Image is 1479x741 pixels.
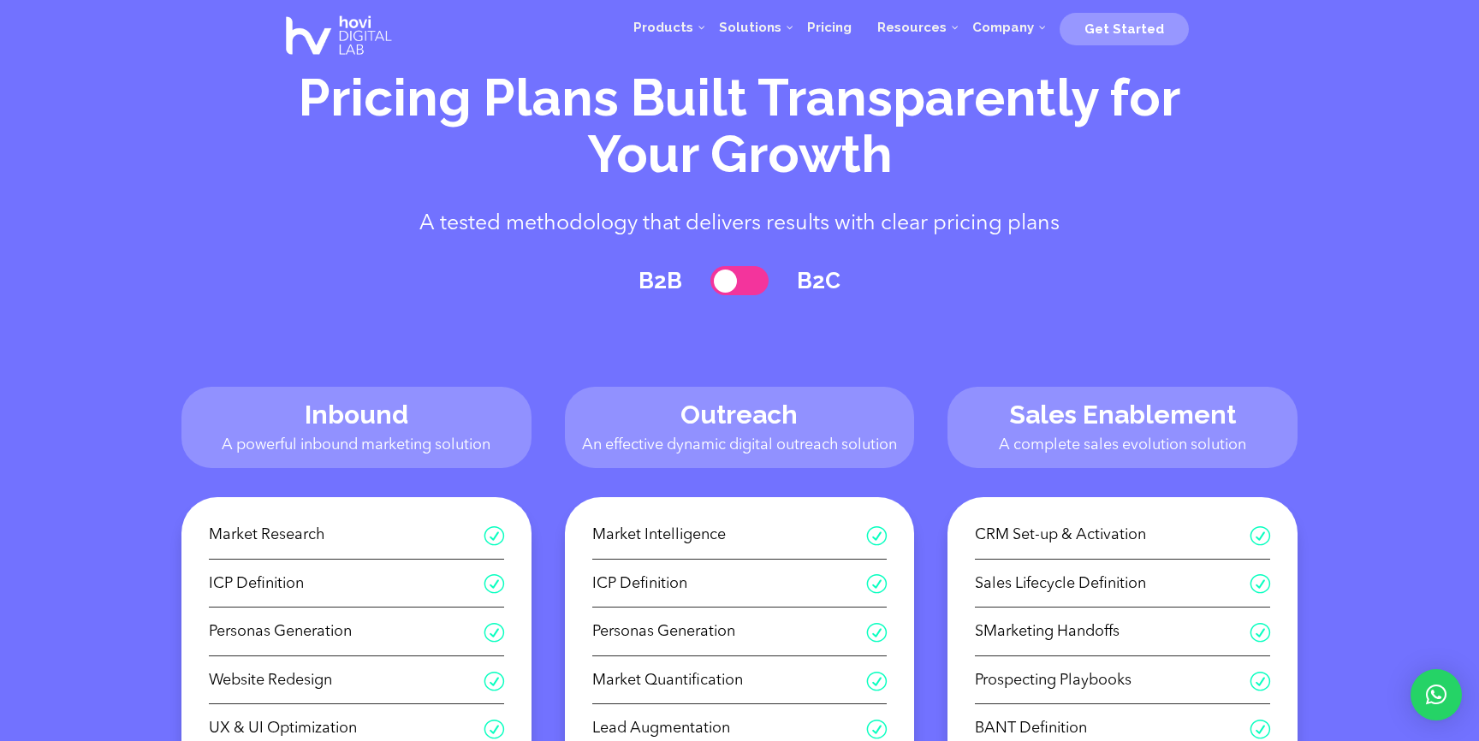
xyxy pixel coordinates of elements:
[864,2,959,53] a: Resources
[1060,15,1189,40] a: Get Started
[1250,719,1270,738] span: R
[680,400,798,430] span: Outreach
[1009,400,1236,430] span: Sales Enablement
[999,437,1246,453] span: A complete sales evolution solution
[807,20,852,35] span: Pricing
[706,2,794,53] a: Solutions
[1250,525,1270,545] span: R
[592,619,867,645] span: Personas Generation
[484,573,504,593] span: R
[975,571,1250,597] span: Sales Lifecycle Definition
[975,667,1250,694] span: Prospecting Playbooks
[866,622,887,642] span: R
[209,667,484,694] span: Website Redesign
[484,671,504,691] span: R
[209,571,484,597] span: ICP Definition
[975,522,1250,548] span: CRM Set-up & Activation
[1084,21,1164,37] span: Get Started
[877,20,947,35] span: Resources
[592,667,867,694] span: Market Quantification
[621,2,706,53] a: Products
[794,2,864,53] a: Pricing
[866,573,887,593] span: R
[484,719,504,738] span: R
[639,268,682,293] label: B2B
[1250,671,1270,691] span: R
[866,671,887,691] span: R
[719,20,781,35] span: Solutions
[959,2,1047,53] a: Company
[305,400,408,430] span: Inbound
[592,522,867,548] span: Market Intelligence
[975,619,1250,645] span: SMarketing Handoffs
[797,268,840,293] label: B2C
[484,622,504,642] span: R
[866,719,887,738] span: R
[209,619,484,645] span: Personas Generation
[209,522,484,548] span: Market Research
[633,20,693,35] span: Products
[1250,622,1270,642] span: R
[1250,573,1270,593] span: R
[972,20,1034,35] span: Company
[592,571,867,597] span: ICP Definition
[222,437,490,453] span: A powerful inbound marketing solution
[484,525,504,545] span: R
[866,525,887,545] span: R
[582,437,897,453] span: An effective dynamic digital outreach solution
